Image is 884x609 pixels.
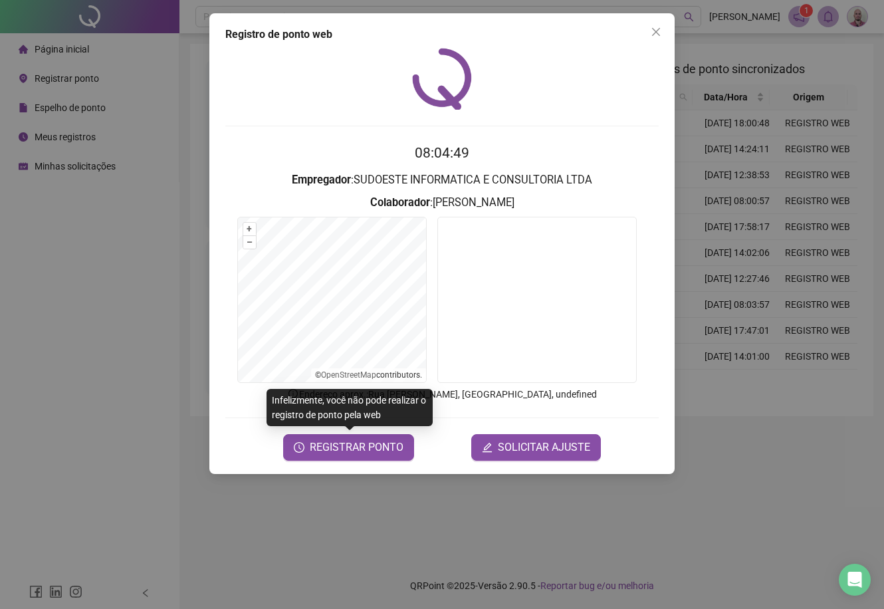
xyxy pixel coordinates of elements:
[267,389,433,426] div: Infelizmente, você não pode realizar o registro de ponto pela web
[225,387,659,402] p: Endereço aprox. : Rua [PERSON_NAME], [GEOGRAPHIC_DATA], undefined
[412,48,472,110] img: QRPoint
[482,442,493,453] span: edit
[370,196,430,209] strong: Colaborador
[283,434,414,461] button: REGISTRAR PONTO
[839,564,871,596] div: Open Intercom Messenger
[243,223,256,235] button: +
[287,388,299,400] span: info-circle
[415,145,469,161] time: 08:04:49
[321,370,376,380] a: OpenStreetMap
[315,370,422,380] li: © contributors.
[651,27,661,37] span: close
[225,172,659,189] h3: : SUDOESTE INFORMATICA E CONSULTORIA LTDA
[292,174,351,186] strong: Empregador
[225,194,659,211] h3: : [PERSON_NAME]
[310,439,403,455] span: REGISTRAR PONTO
[645,21,667,43] button: Close
[225,27,659,43] div: Registro de ponto web
[471,434,601,461] button: editSOLICITAR AJUSTE
[243,236,256,249] button: –
[498,439,590,455] span: SOLICITAR AJUSTE
[294,442,304,453] span: clock-circle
